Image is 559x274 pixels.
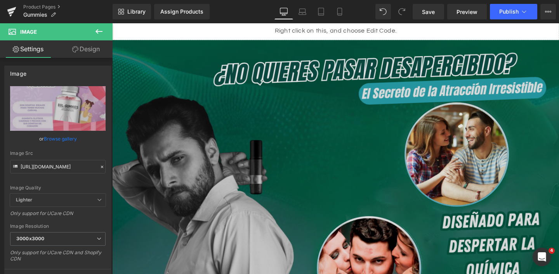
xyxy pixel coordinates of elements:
div: Image Quality [10,185,106,191]
div: Image Src [10,151,106,156]
div: or [10,135,106,143]
span: Publish [499,9,519,15]
b: Lighter [16,197,32,203]
button: Redo [394,4,410,19]
div: Only support for UCare CDN [10,210,106,222]
a: Design [58,40,114,58]
iframe: Intercom live chat [533,248,551,266]
span: Image [20,29,37,35]
button: More [540,4,556,19]
button: Publish [490,4,537,19]
div: Only support for UCare CDN and Shopify CDN [10,250,106,267]
span: Preview [457,8,477,16]
a: Mobile [330,4,349,19]
a: Desktop [274,4,293,19]
a: Laptop [293,4,312,19]
a: Product Pages [23,4,113,10]
input: Link [10,160,106,173]
a: Preview [447,4,487,19]
span: Save [422,8,435,16]
a: Browse gallery [44,132,77,146]
a: New Library [113,4,151,19]
div: Image Resolution [10,224,106,229]
b: 3000x3000 [16,236,44,241]
span: 4 [549,248,555,254]
a: Tablet [312,4,330,19]
span: Library [127,8,146,15]
div: Assign Products [160,9,203,15]
div: Image [10,66,26,77]
button: Undo [375,4,391,19]
span: Gummies [23,12,47,18]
